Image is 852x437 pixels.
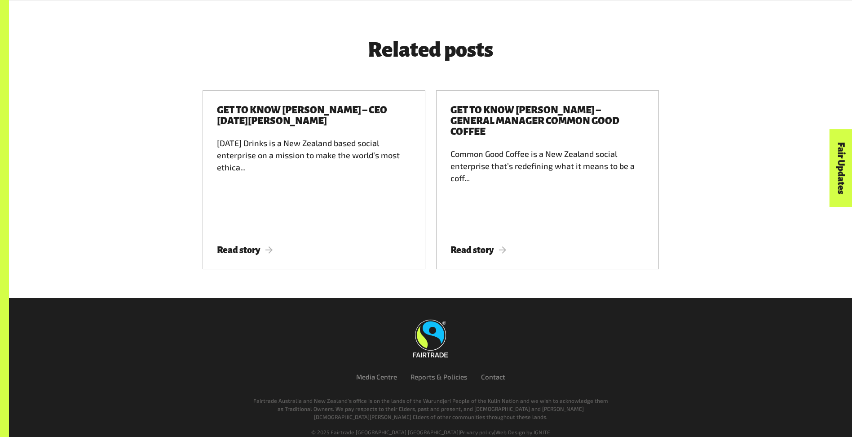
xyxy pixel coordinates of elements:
span: Read story [450,245,507,255]
h4: Related posts [296,39,565,61]
a: Media Centre [356,373,397,381]
a: Get to know [PERSON_NAME] – General Manager Common Good Coffee Common Good Coffee is a New Zealan... [436,90,659,269]
span: © 2025 Fairtrade [GEOGRAPHIC_DATA] [GEOGRAPHIC_DATA] [311,429,459,435]
a: Get to know [PERSON_NAME] – CEO [DATE][PERSON_NAME] [DATE] Drinks is a New Zealand based social e... [203,90,425,269]
h3: Get to know [PERSON_NAME] – CEO [DATE][PERSON_NAME] [217,105,411,126]
p: Fairtrade Australia and New Zealand’s office is on the lands of the Wurundjeri People of the Kuli... [252,397,609,421]
h3: Get to know [PERSON_NAME] – General Manager Common Good Coffee [450,105,645,137]
a: Contact [481,373,505,381]
div: Common Good Coffee is a New Zealand social enterprise that’s redefining what it means to be a cof... [450,148,645,229]
a: Reports & Policies [411,373,468,381]
div: | | [160,428,701,436]
img: Fairtrade Australia New Zealand logo [413,320,448,357]
div: [DATE] Drinks is a New Zealand based social enterprise on a mission to make the world’s most ethi... [217,137,411,229]
span: Read story [217,245,273,255]
a: Web Design by IGNITE [495,429,550,435]
a: Privacy policy [460,429,494,435]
